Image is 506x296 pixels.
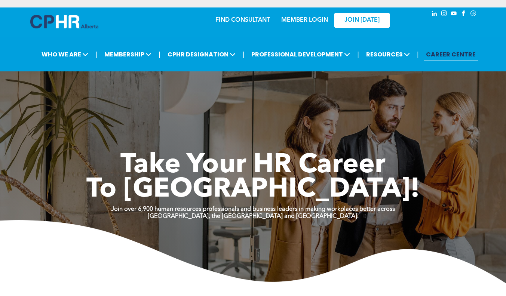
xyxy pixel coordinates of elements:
[215,17,270,23] a: FIND CONSULTANT
[469,9,478,19] a: Social network
[364,47,412,61] span: RESOURCES
[424,47,478,61] a: CAREER CENTRE
[249,47,352,61] span: PROFESSIONAL DEVELOPMENT
[165,47,238,61] span: CPHR DESIGNATION
[95,47,97,62] li: |
[281,17,328,23] a: MEMBER LOGIN
[120,152,386,179] span: Take Your HR Career
[111,206,395,212] strong: Join over 6,900 human resources professionals and business leaders in making workplaces better ac...
[460,9,468,19] a: facebook
[430,9,439,19] a: linkedin
[159,47,160,62] li: |
[39,47,91,61] span: WHO WE ARE
[148,213,359,219] strong: [GEOGRAPHIC_DATA], the [GEOGRAPHIC_DATA] and [GEOGRAPHIC_DATA].
[86,176,420,203] span: To [GEOGRAPHIC_DATA]!
[450,9,458,19] a: youtube
[417,47,419,62] li: |
[30,15,98,28] img: A blue and white logo for cp alberta
[334,13,390,28] a: JOIN [DATE]
[102,47,154,61] span: MEMBERSHIP
[243,47,245,62] li: |
[344,17,380,24] span: JOIN [DATE]
[440,9,448,19] a: instagram
[357,47,359,62] li: |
